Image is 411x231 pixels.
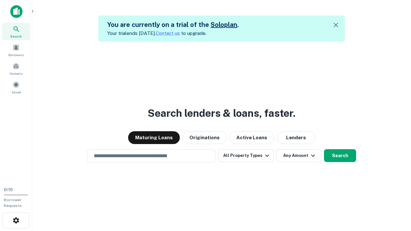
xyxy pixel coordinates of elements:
[324,149,356,162] button: Search
[12,90,21,95] span: Saved
[107,20,239,30] h5: You are currently on a trial of the .
[107,30,239,37] p: Your trial ends [DATE]. to upgrade.
[379,159,411,190] iframe: Chat Widget
[2,41,30,59] a: Borrowers
[10,34,22,39] span: Search
[156,30,180,36] a: Contact us
[229,131,274,144] button: Active Loans
[276,149,321,162] button: Any Amount
[277,131,315,144] button: Lenders
[4,187,13,192] span: 0 / 10
[218,149,274,162] button: All Property Types
[8,52,24,57] span: Borrowers
[10,71,22,76] span: Contacts
[10,5,22,18] img: capitalize-icon.png
[2,23,30,40] a: Search
[2,79,30,96] a: Saved
[182,131,227,144] button: Originations
[211,21,237,29] a: Soloplan
[148,106,295,121] h3: Search lenders & loans, faster.
[128,131,180,144] button: Maturing Loans
[4,198,22,208] span: Borrower Requests
[2,60,30,77] a: Contacts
